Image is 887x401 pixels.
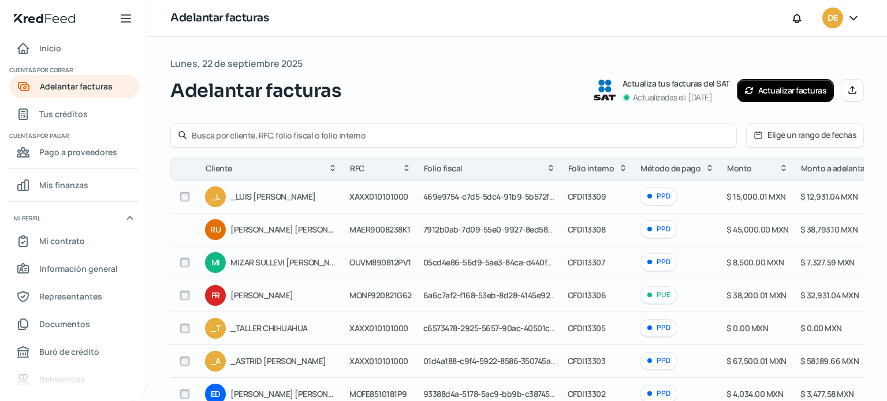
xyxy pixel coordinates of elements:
span: Método de pago [640,162,700,175]
span: $ 4,034.00 MXN [726,388,783,399]
span: $ 3,477.58 MXN [800,388,854,399]
img: SAT logo [594,80,616,100]
div: FR [205,285,226,306]
span: CFDI13302 [568,388,606,399]
span: [PERSON_NAME] [230,288,338,302]
div: _L [205,186,226,207]
span: Tus créditos [39,107,88,121]
span: _ASTRID [PERSON_NAME] [230,354,338,368]
span: Folio fiscal [424,162,463,175]
a: Mis finanzas [9,174,139,197]
span: $ 0.00 MXN [726,323,768,333]
a: Referencias [9,368,139,391]
span: Mi perfil [14,213,40,223]
span: Documentos [39,317,90,331]
span: $ 12,931.04 MXN [800,191,858,202]
a: Buró de crédito [9,340,139,363]
span: 7912b0ab-7d09-55e0-9927-8ed5825973d0 [423,224,579,235]
span: Representantes [39,289,102,303]
span: [PERSON_NAME] [PERSON_NAME] [PERSON_NAME] [230,387,338,401]
div: MI [205,252,226,273]
a: Pago a proveedores [9,141,139,164]
span: MIZAR SULLEVI [PERSON_NAME] [230,256,338,269]
span: Pago a proveedores [39,145,117,159]
span: $ 7,327.59 MXN [800,257,855,268]
span: RFC [350,162,364,175]
a: Información general [9,257,139,280]
span: [PERSON_NAME] [PERSON_NAME] [230,223,338,237]
div: _A [205,351,226,372]
span: Adelantar facturas [170,77,341,104]
span: Cuentas por cobrar [9,65,137,75]
span: Folio interno [568,162,614,175]
span: CFDI13305 [568,323,606,333]
span: 05cd4e86-56d9-5ae3-84ca-d440f85fbd23 [423,257,577,268]
span: XAXX010101000 [349,355,408,366]
a: Tus créditos [9,103,139,126]
span: CFDI13309 [568,191,606,202]
span: Mis finanzas [39,178,88,192]
a: Documentos [9,313,139,336]
span: $ 38,200.01 MXN [726,290,787,301]
h1: Adelantar facturas [170,10,269,27]
div: PPD [640,352,677,370]
span: 6a6c7af2-f168-53eb-8d28-4145e929dfb8 [423,290,572,301]
span: _LUIS [PERSON_NAME] [230,190,338,204]
span: Adelantar facturas [40,79,113,93]
div: PPD [640,188,677,205]
span: $ 0.00 MXN [800,323,842,333]
span: $ 8,500.00 MXN [726,257,784,268]
span: DE [828,12,837,25]
span: CFDI13306 [568,290,606,301]
span: XAXX010101000 [349,323,408,333]
span: CFDI13303 [568,355,606,366]
a: Mi contrato [9,230,139,253]
span: Lunes, 22 de septiembre 2025 [170,55,303,72]
p: Actualiza tus facturas del SAT [623,77,730,91]
span: $ 67,500.01 MXN [726,355,787,366]
span: Inicio [39,41,61,55]
span: CFDI13307 [568,257,605,268]
span: $ 15,000.01 MXN [726,191,786,202]
span: 469e9754-c7d5-5dc4-91b9-5b572ffcb811 [423,191,572,202]
div: RU [205,219,226,240]
span: _TALLER CHIHUAHUA [230,321,338,335]
span: MOFE8510181P9 [349,388,407,399]
span: c6573478-2925-5657-90ac-40501cb4401d [423,323,576,333]
span: $ 58,189.66 MXN [800,355,859,366]
span: Monto [727,162,752,175]
span: MONF920821G62 [349,290,412,301]
span: Información general [39,261,118,276]
span: $ 32,931.04 MXN [800,290,859,301]
a: Adelantar facturas [9,75,139,98]
span: OUVM890812PV1 [349,257,411,268]
div: PUE [640,286,677,304]
span: Cuentas por pagar [9,130,137,141]
p: Actualizadas el: [DATE] [633,91,713,104]
div: PPD [640,220,677,238]
input: Busca por cliente, RFC, folio fiscal o folio interno [192,130,729,141]
div: _T [205,318,226,339]
span: XAXX010101000 [349,191,408,202]
span: MAER9008238K1 [349,224,411,235]
span: $ 45,000.00 MXN [726,224,789,235]
span: CFDI13308 [568,224,606,235]
span: Referencias [39,372,85,387]
span: Mi contrato [39,234,85,248]
span: Cliente [206,162,232,175]
span: Buró de crédito [39,344,99,359]
button: Elige un rango de fechas [747,123,863,147]
button: Actualizar facturas [737,79,834,102]
span: 93388d4a-5178-5ac9-bb9b-c38745f6fe32 [423,388,573,399]
span: 01d4a188-c9f4-5922-8586-350745abb6d6 [423,355,575,366]
div: PPD [640,253,677,271]
a: Inicio [9,37,139,60]
span: $ 38,793.10 MXN [800,224,858,235]
span: Monto a adelantar [801,162,868,175]
div: PPD [640,319,677,337]
a: Representantes [9,285,139,308]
